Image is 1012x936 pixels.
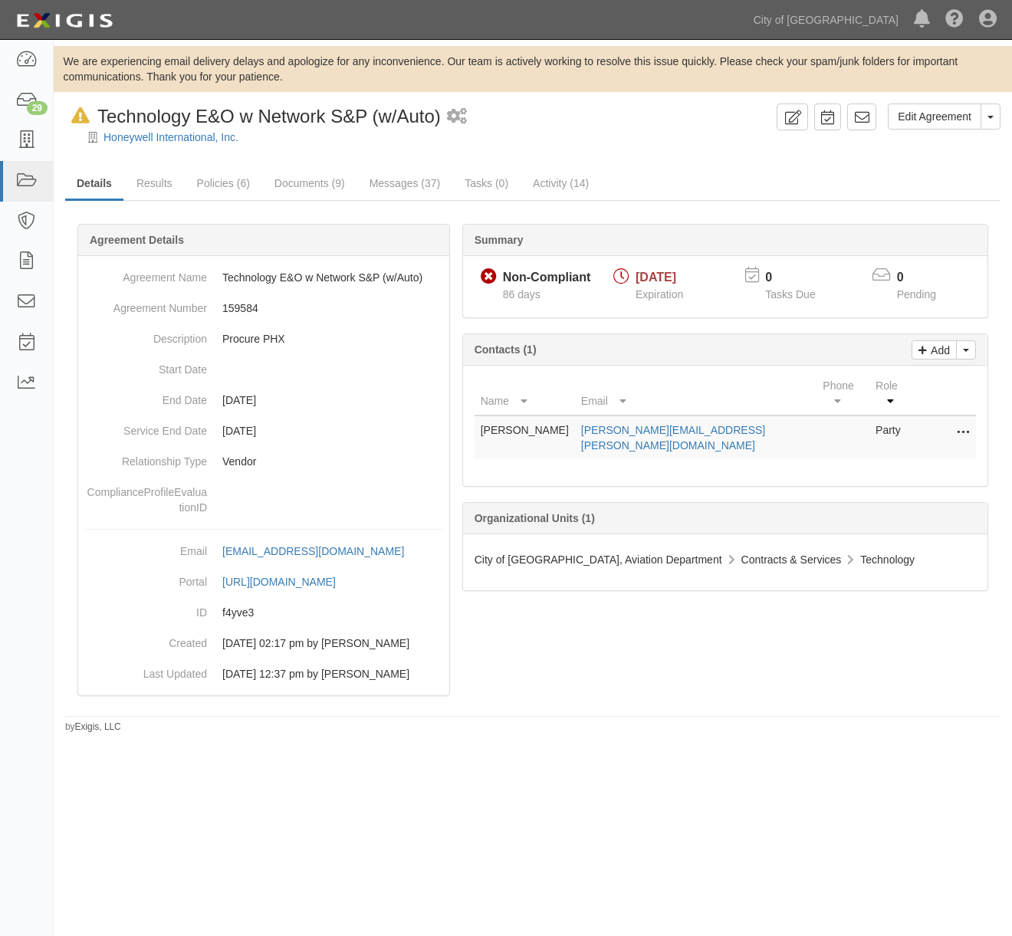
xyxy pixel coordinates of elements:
[65,721,121,734] small: by
[481,269,497,285] i: Non-Compliant
[84,628,207,651] dt: Created
[453,168,520,199] a: Tasks (0)
[84,446,443,477] dd: Vendor
[27,101,48,115] div: 29
[927,341,950,359] p: Add
[475,512,595,524] b: Organizational Units (1)
[84,415,207,438] dt: Service End Date
[475,553,722,566] span: City of [GEOGRAPHIC_DATA], Aviation Department
[897,288,936,301] span: Pending
[75,721,121,732] a: Exigis, LLC
[503,269,591,287] div: Non-Compliant
[475,415,575,459] td: [PERSON_NAME]
[897,269,955,287] p: 0
[765,269,834,287] p: 0
[475,372,575,415] th: Name
[84,597,443,628] dd: f4yve3
[222,576,353,588] a: [URL][DOMAIN_NAME]
[90,234,184,246] b: Agreement Details
[103,131,238,143] a: Honeywell International, Inc.
[475,343,537,356] b: Contacts (1)
[912,340,957,360] a: Add
[84,597,207,620] dt: ID
[84,385,207,408] dt: End Date
[84,262,443,293] dd: Technology E&O w Network S&P (w/Auto)
[222,545,421,557] a: [EMAIL_ADDRESS][DOMAIN_NAME]
[84,446,207,469] dt: Relationship Type
[65,103,441,130] div: Technology E&O w Network S&P (w/Auto)
[65,168,123,201] a: Details
[84,536,207,559] dt: Email
[475,234,524,246] b: Summary
[84,293,207,316] dt: Agreement Number
[84,415,443,446] dd: [DATE]
[84,293,443,323] dd: 159584
[54,54,1012,84] div: We are experiencing email delivery delays and apologize for any inconvenience. Our team is active...
[860,553,915,566] span: Technology
[222,544,404,559] div: [EMAIL_ADDRESS][DOMAIN_NAME]
[125,168,184,199] a: Results
[581,424,765,452] a: [PERSON_NAME][EMAIL_ADDRESS][PERSON_NAME][DOMAIN_NAME]
[11,7,117,34] img: logo-5460c22ac91f19d4615b14bd174203de0afe785f0fc80cf4dbbc73dc1793850b.png
[84,354,207,377] dt: Start Date
[97,106,441,126] span: Technology E&O w Network S&P (w/Auto)
[84,477,207,515] dt: ComplianceProfileEvaluationID
[84,567,207,590] dt: Portal
[816,372,869,415] th: Phone
[636,288,683,301] span: Expiration
[869,415,915,459] td: Party
[447,109,467,125] i: 1 scheduled workflow
[575,372,817,415] th: Email
[84,658,207,681] dt: Last Updated
[222,331,443,346] p: Procure PHX
[263,168,356,199] a: Documents (9)
[84,658,443,689] dd: [DATE] 12:37 pm by [PERSON_NAME]
[741,553,842,566] span: Contracts & Services
[84,262,207,285] dt: Agreement Name
[765,288,815,301] span: Tasks Due
[869,372,915,415] th: Role
[84,323,207,346] dt: Description
[84,385,443,415] dd: [DATE]
[503,288,540,301] span: Since 06/01/2025
[71,108,90,124] i: In Default since 06/22/2025
[84,628,443,658] dd: [DATE] 02:17 pm by [PERSON_NAME]
[358,168,452,199] a: Messages (37)
[945,11,964,29] i: Help Center - Complianz
[888,103,981,130] a: Edit Agreement
[186,168,261,199] a: Policies (6)
[636,271,676,284] span: [DATE]
[746,5,906,35] a: City of [GEOGRAPHIC_DATA]
[521,168,600,199] a: Activity (14)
